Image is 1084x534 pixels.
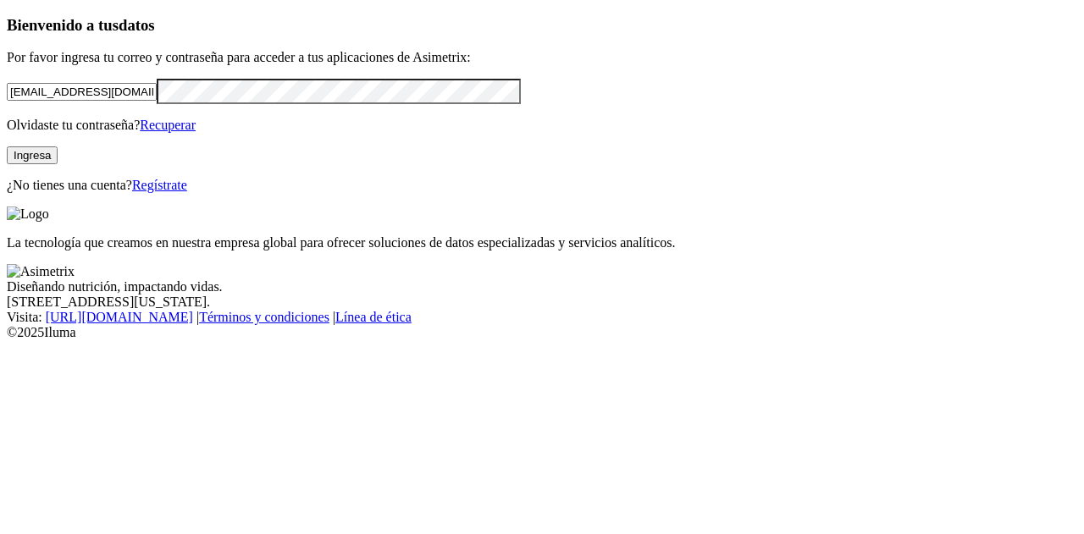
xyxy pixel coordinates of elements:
[7,50,1077,65] p: Por favor ingresa tu correo y contraseña para acceder a tus aplicaciones de Asimetrix:
[7,178,1077,193] p: ¿No tienes una cuenta?
[7,118,1077,133] p: Olvidaste tu contraseña?
[7,279,1077,295] div: Diseñando nutrición, impactando vidas.
[7,235,1077,250] p: La tecnología que creamos en nuestra empresa global para ofrecer soluciones de datos especializad...
[46,310,193,324] a: [URL][DOMAIN_NAME]
[7,310,1077,325] div: Visita : | |
[140,118,196,132] a: Recuperar
[199,310,329,324] a: Términos y condiciones
[132,178,187,192] a: Regístrate
[7,83,157,101] input: Tu correo
[7,206,49,222] img: Logo
[7,325,1077,340] div: © 2025 Iluma
[7,146,58,164] button: Ingresa
[335,310,412,324] a: Línea de ética
[119,16,155,34] span: datos
[7,16,1077,35] h3: Bienvenido a tus
[7,295,1077,310] div: [STREET_ADDRESS][US_STATE].
[7,264,75,279] img: Asimetrix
